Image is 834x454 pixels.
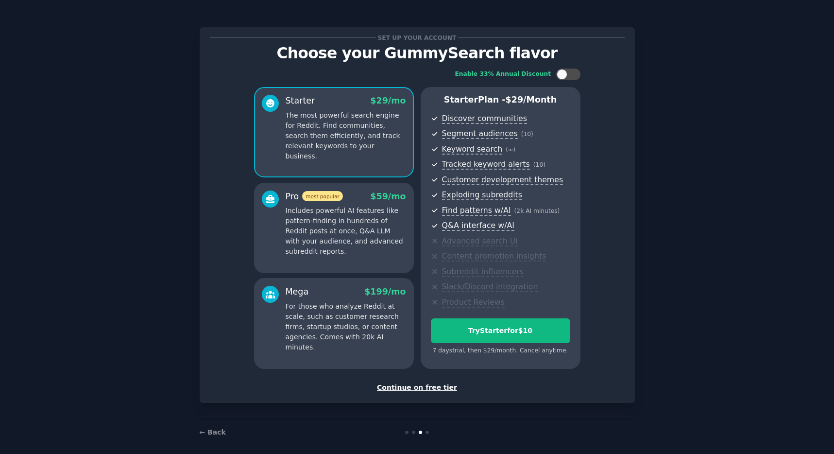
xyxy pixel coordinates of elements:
[442,267,524,277] span: Subreddit influencers
[431,318,570,343] button: TryStarterfor$10
[442,190,522,200] span: Exploding subreddits
[442,221,514,231] span: Q&A interface w/AI
[370,96,406,105] span: $ 29 /mo
[514,208,560,214] span: ( 2k AI minutes )
[286,191,343,203] div: Pro
[376,33,458,43] span: Set up your account
[442,297,505,308] span: Product Reviews
[286,206,406,257] p: Includes powerful AI features like pattern-finding in hundreds of Reddit posts at once, Q&A LLM w...
[210,383,625,393] div: Continue on free tier
[370,192,406,201] span: $ 59 /mo
[442,144,503,155] span: Keyword search
[200,428,226,436] a: ← Back
[506,146,515,153] span: ( ∞ )
[286,95,315,107] div: Starter
[442,159,530,170] span: Tracked keyword alerts
[286,301,406,352] p: For those who analyze Reddit at scale, such as customer research firms, startup studios, or conte...
[431,326,570,336] div: Try Starter for $10
[431,347,570,355] div: 7 days trial, then $ 29 /month . Cancel anytime.
[506,95,557,105] span: $ 29 /month
[364,287,406,297] span: $ 199 /mo
[431,94,570,106] p: Starter Plan -
[442,129,518,139] span: Segment audiences
[302,191,343,201] span: most popular
[210,45,625,62] p: Choose your GummySearch flavor
[286,110,406,161] p: The most powerful search engine for Reddit. Find communities, search them efficiently, and track ...
[442,236,518,246] span: Advanced search UI
[455,70,551,79] div: Enable 33% Annual Discount
[442,282,538,292] span: Slack/Discord integration
[533,161,545,168] span: ( 10 )
[521,131,533,138] span: ( 10 )
[286,286,309,298] div: Mega
[442,206,511,216] span: Find patterns w/AI
[442,175,563,185] span: Customer development themes
[442,251,546,262] span: Content promotion insights
[442,114,527,124] span: Discover communities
